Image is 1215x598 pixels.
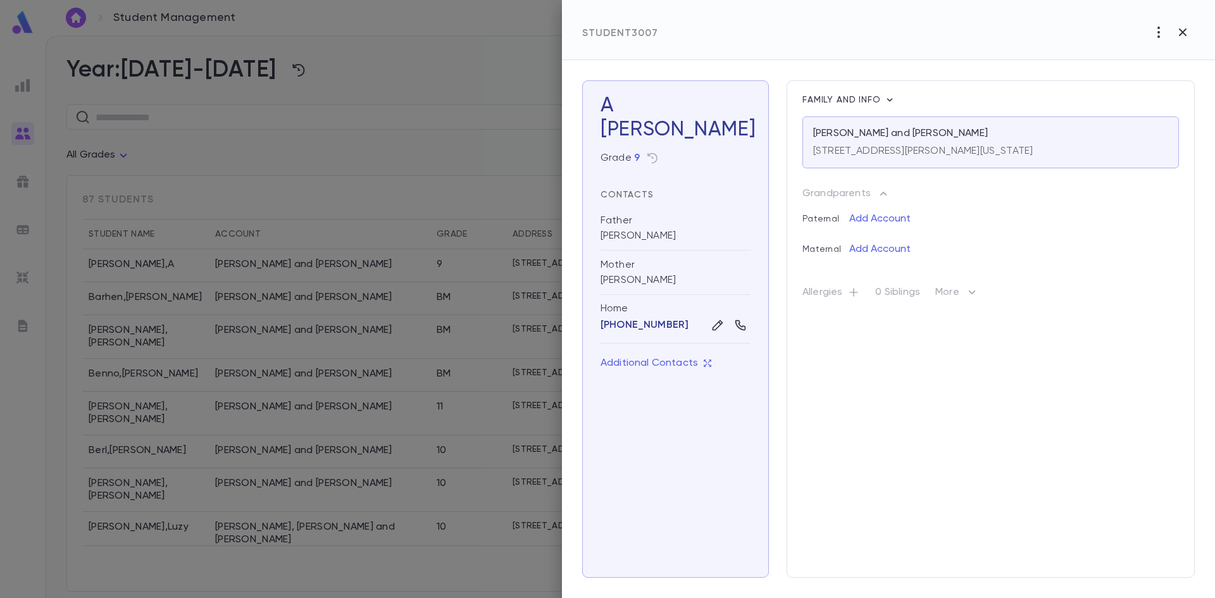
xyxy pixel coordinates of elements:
span: Contacts [601,190,654,199]
div: [PERSON_NAME] [601,251,751,295]
div: Mother [601,258,635,271]
p: 0 Siblings [875,286,920,304]
p: [PERSON_NAME] and [PERSON_NAME] [813,127,988,140]
p: More [935,285,980,305]
div: Grade [601,152,640,165]
span: Family and info [802,96,883,104]
p: Additional Contacts [601,357,712,370]
div: [PERSON_NAME] [601,206,751,251]
div: Father [601,214,632,227]
span: Student 3007 [582,28,658,39]
p: [STREET_ADDRESS][PERSON_NAME][US_STATE] [813,145,1033,158]
h3: A [601,94,751,142]
p: Allergies [802,286,860,304]
div: [PERSON_NAME] [601,118,751,142]
p: Maternal [802,234,849,254]
button: [PHONE_NUMBER] [601,319,688,332]
div: Home [601,302,751,315]
button: 9 [634,152,640,165]
button: Additional Contacts [601,351,712,375]
button: Add Account [849,239,911,259]
button: Add Account [849,209,911,229]
button: Grandparents [802,184,890,204]
p: Grandparents [802,187,871,200]
p: Paternal [802,204,849,224]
